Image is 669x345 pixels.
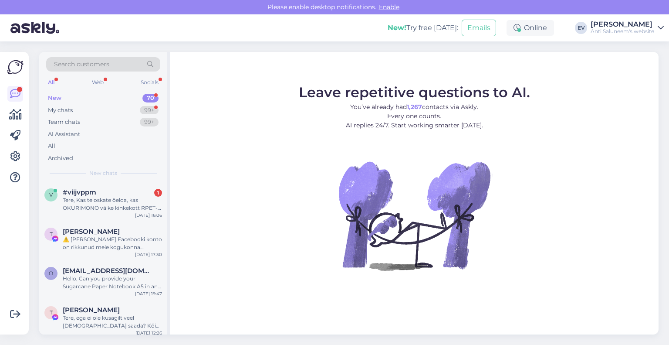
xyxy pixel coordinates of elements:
[140,106,159,115] div: 99+
[388,23,458,33] div: Try free [DATE]:
[154,189,162,197] div: 1
[48,118,80,126] div: Team chats
[48,106,73,115] div: My chats
[591,21,654,28] div: [PERSON_NAME]
[90,77,105,88] div: Web
[63,267,153,275] span: otopix@gmail.com
[140,118,159,126] div: 99+
[48,154,73,163] div: Archived
[336,137,493,294] img: No Chat active
[135,290,162,297] div: [DATE] 19:47
[507,20,554,36] div: Online
[49,191,53,198] span: v
[63,306,120,314] span: Triin Mägi
[46,77,56,88] div: All
[63,188,96,196] span: #viijvppm
[54,60,109,69] span: Search customers
[63,314,162,330] div: Tere, ega ei ole kusagilt veel [DEMOGRAPHIC_DATA] saada? Kõik läksid välja
[591,21,664,35] a: [PERSON_NAME]Anti Saluneem's website
[63,228,120,236] span: Tom Haja
[299,102,530,130] p: You’ve already had contacts via Askly. Every one counts. AI replies 24/7. Start working smarter [...
[388,24,406,32] b: New!
[462,20,496,36] button: Emails
[591,28,654,35] div: Anti Saluneem's website
[48,130,80,139] div: AI Assistant
[139,77,160,88] div: Socials
[142,94,159,102] div: 70
[48,142,55,150] div: All
[376,3,402,11] span: Enable
[7,59,24,75] img: Askly Logo
[63,275,162,290] div: Hello, Can you provide your Sugarcane Paper Notebook A5 in an unlined (blank) version? The produc...
[63,196,162,212] div: Tere, Kas te oskate öelda, kas OKURIMONO väike kinkekott RPET-ist laseb niiskust läb? Et kui näit...
[89,169,117,177] span: New chats
[135,251,162,258] div: [DATE] 17:30
[63,236,162,251] div: ⚠️ [PERSON_NAME] Facebooki konto on rikkunud meie kogukonna standardeid. Meie süsteem on saanud p...
[135,330,162,336] div: [DATE] 12:26
[299,84,530,101] span: Leave repetitive questions to AI.
[135,212,162,219] div: [DATE] 16:06
[50,309,53,316] span: T
[50,231,53,237] span: T
[575,22,587,34] div: EV
[48,94,61,102] div: New
[49,270,53,277] span: o
[407,103,422,111] b: 1,267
